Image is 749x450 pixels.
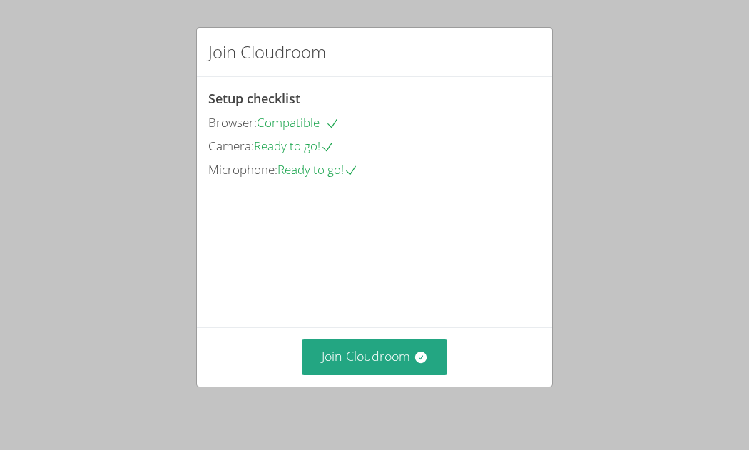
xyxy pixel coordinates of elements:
span: Ready to go! [277,161,358,178]
span: Browser: [208,114,257,131]
span: Compatible [257,114,340,131]
button: Join Cloudroom [302,339,448,374]
span: Setup checklist [208,90,300,107]
span: Camera: [208,138,254,154]
span: Ready to go! [254,138,335,154]
span: Microphone: [208,161,277,178]
h2: Join Cloudroom [208,39,326,65]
